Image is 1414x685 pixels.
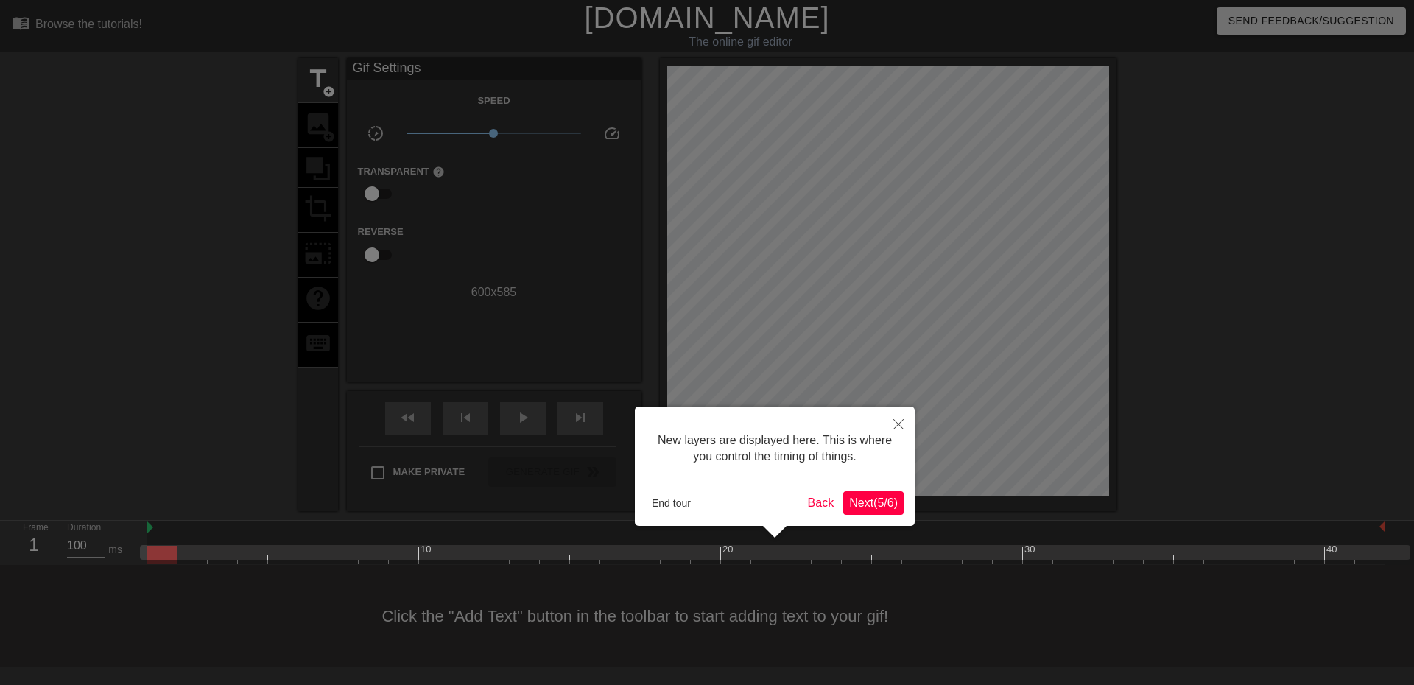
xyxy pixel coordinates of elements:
button: Back [802,491,840,515]
div: New layers are displayed here. This is where you control the timing of things. [646,418,904,480]
button: End tour [646,492,697,514]
button: Next [843,491,904,515]
button: Close [882,407,915,440]
span: Next ( 5 / 6 ) [849,496,898,509]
